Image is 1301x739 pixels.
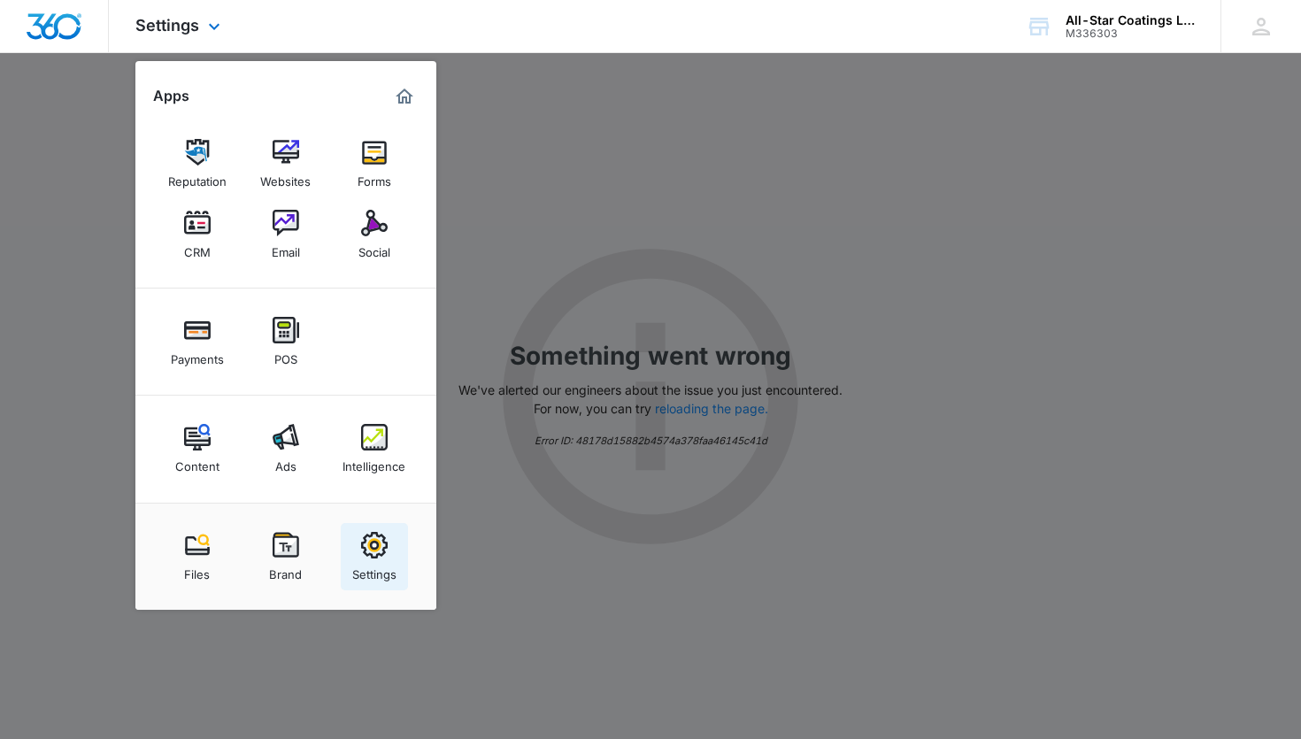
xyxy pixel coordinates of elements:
div: POS [274,343,297,366]
div: Websites [260,166,311,189]
div: Settings [352,558,396,581]
div: Files [184,558,210,581]
div: Forms [358,166,391,189]
a: POS [252,308,319,375]
div: Reputation [168,166,227,189]
a: Files [164,523,231,590]
a: Reputation [164,130,231,197]
a: Intelligence [341,415,408,482]
a: Social [341,201,408,268]
a: Settings [341,523,408,590]
div: Social [358,236,390,259]
div: Email [272,236,300,259]
span: Settings [135,16,199,35]
div: Content [175,450,219,473]
a: Marketing 360® Dashboard [390,82,419,111]
a: Payments [164,308,231,375]
div: CRM [184,236,211,259]
a: Websites [252,130,319,197]
div: Ads [275,450,296,473]
a: Brand [252,523,319,590]
div: Payments [171,343,224,366]
a: Ads [252,415,319,482]
a: Email [252,201,319,268]
a: CRM [164,201,231,268]
a: Forms [341,130,408,197]
div: Intelligence [343,450,405,473]
div: account name [1066,13,1195,27]
h2: Apps [153,88,189,104]
div: account id [1066,27,1195,40]
a: Content [164,415,231,482]
div: Brand [269,558,302,581]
